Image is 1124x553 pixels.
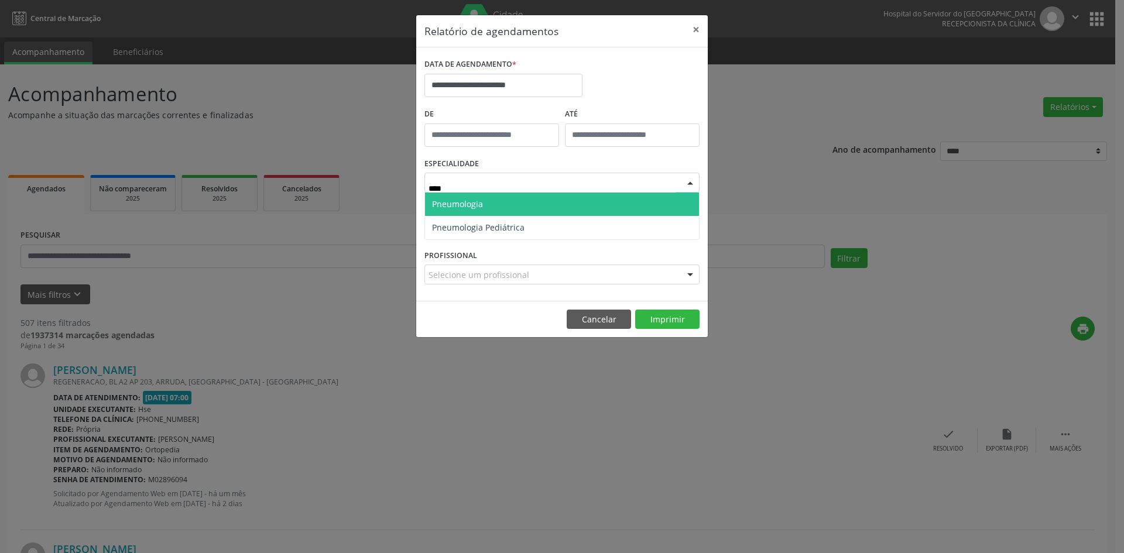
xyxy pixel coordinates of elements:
button: Close [684,15,708,44]
label: ATÉ [565,105,700,123]
span: Pneumologia Pediátrica [432,222,525,233]
button: Cancelar [567,310,631,329]
label: PROFISSIONAL [424,246,477,265]
label: De [424,105,559,123]
button: Imprimir [635,310,700,329]
span: Pneumologia [432,198,483,209]
span: Selecione um profissional [429,269,529,281]
label: ESPECIALIDADE [424,155,479,173]
h5: Relatório de agendamentos [424,23,558,39]
label: DATA DE AGENDAMENTO [424,56,516,74]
